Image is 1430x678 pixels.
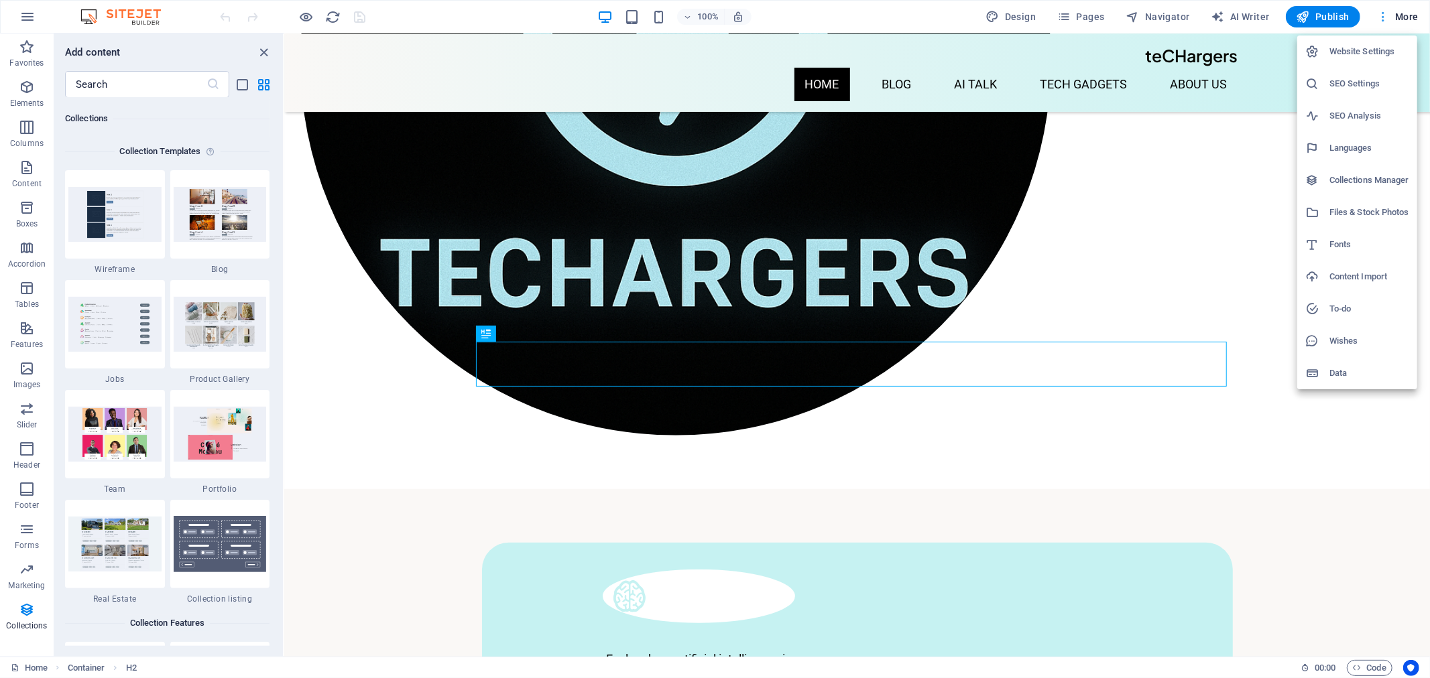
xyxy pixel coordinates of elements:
[1329,236,1409,253] h6: Fonts
[1329,108,1409,124] h6: SEO Analysis
[1329,333,1409,349] h6: Wishes
[1329,365,1409,381] h6: Data
[1329,269,1409,285] h6: Content Import
[1329,172,1409,188] h6: Collections Manager
[1329,301,1409,317] h6: To-do
[1329,76,1409,92] h6: SEO Settings
[1329,44,1409,60] h6: Website Settings
[1329,140,1409,156] h6: Languages
[1329,204,1409,220] h6: Files & Stock Photos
